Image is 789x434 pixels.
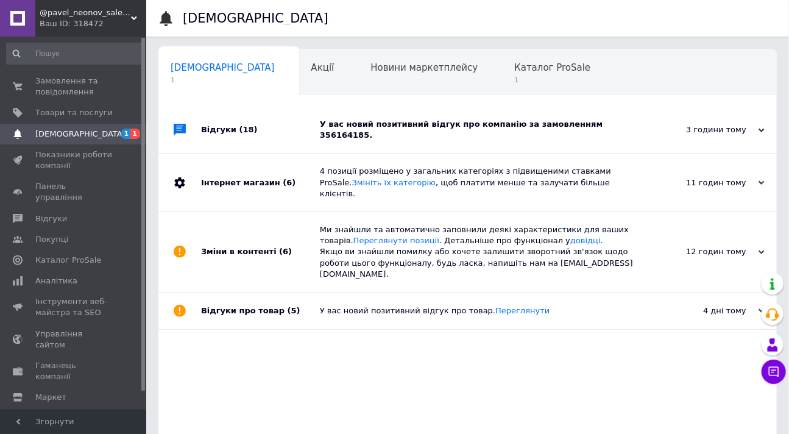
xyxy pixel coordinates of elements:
[6,43,143,65] input: Пошук
[570,236,601,245] a: довідці
[762,360,786,384] button: Чат з покупцем
[320,305,643,316] div: У вас новий позитивний відгук про товар.
[183,11,328,26] h1: [DEMOGRAPHIC_DATA]
[643,305,765,316] div: 4 дні тому
[130,129,140,139] span: 1
[514,62,590,73] span: Каталог ProSale
[35,234,68,245] span: Покупці
[320,119,643,141] div: У вас новий позитивний відгук про компанію за замовленням 356164185.
[643,177,765,188] div: 11 годин тому
[370,62,478,73] span: Новини маркетплейсу
[320,166,643,199] div: 4 позиції розміщено у загальних категоріях з підвищеними ставками ProSale. , щоб платити менше та...
[40,7,131,18] span: @pavel_neonov_sale Гнучкий НЕОН для Авто, Мото, Вело, Неонових костюмів.Для дому та реклами, вивісок
[35,213,67,224] span: Відгуки
[320,224,643,280] div: Ми знайшли та автоматично заповнили деякі характеристики для ваших товарів. . Детальніше про функ...
[35,392,66,403] span: Маркет
[514,76,590,85] span: 1
[35,76,113,98] span: Замовлення та повідомлення
[495,306,550,315] a: Переглянути
[311,62,334,73] span: Акції
[35,296,113,318] span: Інструменти веб-майстра та SEO
[239,125,258,134] span: (18)
[171,76,275,85] span: 1
[35,329,113,350] span: Управління сайтом
[279,247,292,256] span: (6)
[201,293,320,329] div: Відгуки про товар
[201,212,320,292] div: Зміни в контенті
[352,178,436,187] a: Змініть їх категорію
[288,306,300,315] span: (5)
[201,154,320,212] div: Інтернет магазин
[643,124,765,135] div: 3 години тому
[201,107,320,153] div: Відгуки
[35,181,113,203] span: Панель управління
[35,149,113,171] span: Показники роботи компанії
[353,236,439,245] a: Переглянути позиції
[121,129,131,139] span: 1
[643,246,765,257] div: 12 годин тому
[35,360,113,382] span: Гаманець компанії
[283,178,295,187] span: (6)
[171,62,275,73] span: [DEMOGRAPHIC_DATA]
[35,276,77,286] span: Аналітика
[35,129,126,140] span: [DEMOGRAPHIC_DATA]
[35,255,101,266] span: Каталог ProSale
[35,107,113,118] span: Товари та послуги
[40,18,146,29] div: Ваш ID: 318472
